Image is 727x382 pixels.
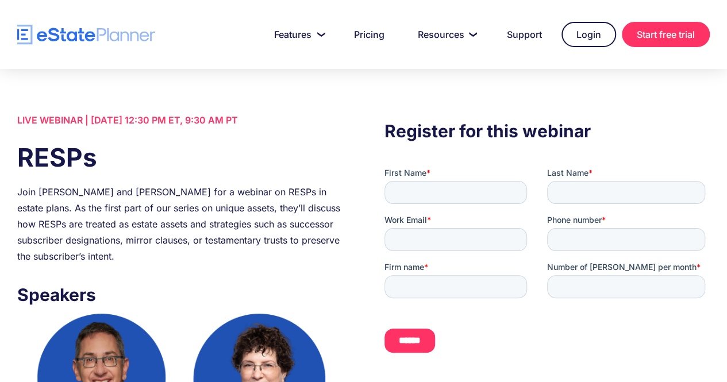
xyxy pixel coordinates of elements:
[384,167,710,372] iframe: Form 0
[17,281,343,308] h3: Speakers
[404,23,487,46] a: Resources
[17,140,343,175] h1: RESPs
[17,112,343,128] div: LIVE WEBINAR | [DATE] 12:30 PM ET, 9:30 AM PT
[622,22,710,47] a: Start free trial
[17,25,155,45] a: home
[17,184,343,264] div: Join [PERSON_NAME] and [PERSON_NAME] for a webinar on RESPs in estate plans. As the first part of...
[384,118,710,144] h3: Register for this webinar
[561,22,616,47] a: Login
[260,23,334,46] a: Features
[493,23,556,46] a: Support
[340,23,398,46] a: Pricing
